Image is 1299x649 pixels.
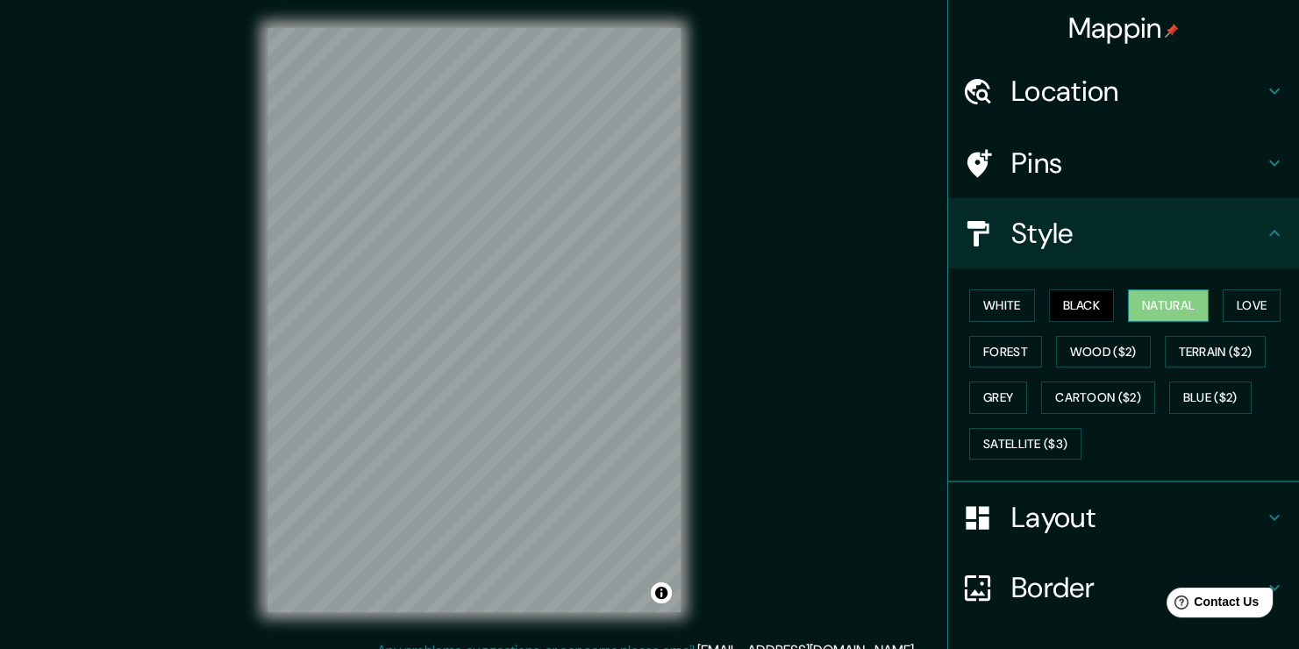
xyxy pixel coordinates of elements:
button: Love [1223,289,1281,322]
button: Cartoon ($2) [1041,382,1155,414]
button: Satellite ($3) [969,428,1081,460]
button: Blue ($2) [1169,382,1252,414]
button: Wood ($2) [1056,336,1151,368]
button: White [969,289,1035,322]
iframe: Help widget launcher [1143,581,1280,630]
h4: Pins [1011,146,1264,181]
div: Layout [948,482,1299,553]
canvas: Map [268,28,681,612]
button: Black [1049,289,1115,322]
div: Location [948,56,1299,126]
h4: Border [1011,570,1264,605]
h4: Location [1011,74,1264,109]
button: Toggle attribution [651,582,672,603]
h4: Mappin [1068,11,1180,46]
h4: Style [1011,216,1264,251]
button: Natural [1128,289,1209,322]
h4: Layout [1011,500,1264,535]
div: Pins [948,128,1299,198]
div: Border [948,553,1299,623]
div: Style [948,198,1299,268]
img: pin-icon.png [1165,24,1179,38]
button: Grey [969,382,1027,414]
button: Terrain ($2) [1165,336,1267,368]
button: Forest [969,336,1042,368]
